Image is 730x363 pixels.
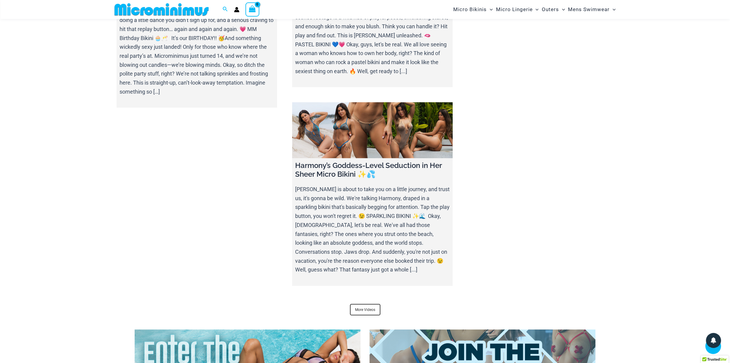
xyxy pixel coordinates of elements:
[452,2,494,17] a: Micro BikinisMenu ToggleMenu Toggle
[542,2,559,17] span: Outers
[487,2,493,17] span: Menu Toggle
[566,2,617,17] a: Mens SwimwearMenu ToggleMenu Toggle
[295,185,450,274] p: [PERSON_NAME] is about to take you on a little journey, and trust us, it's gonna be wild. We're t...
[568,2,610,17] span: Mens Swimwear
[112,3,211,16] img: MM SHOP LOGO FLAT
[610,2,616,17] span: Menu Toggle
[223,6,228,13] a: Search icon link
[234,7,239,12] a: Account icon link
[245,2,259,16] a: View Shopping Cart, empty
[451,1,618,18] nav: Site Navigation
[532,2,538,17] span: Menu Toggle
[494,2,540,17] a: Micro LingerieMenu ToggleMenu Toggle
[496,2,532,17] span: Micro Lingerie
[559,2,565,17] span: Menu Toggle
[540,2,566,17] a: OutersMenu ToggleMenu Toggle
[295,161,450,179] h4: Harmony’s Goddess-Level Seduction in Her Sheer Micro Bikini ✨💦
[453,2,487,17] span: Micro Bikinis
[350,304,380,315] a: More Videos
